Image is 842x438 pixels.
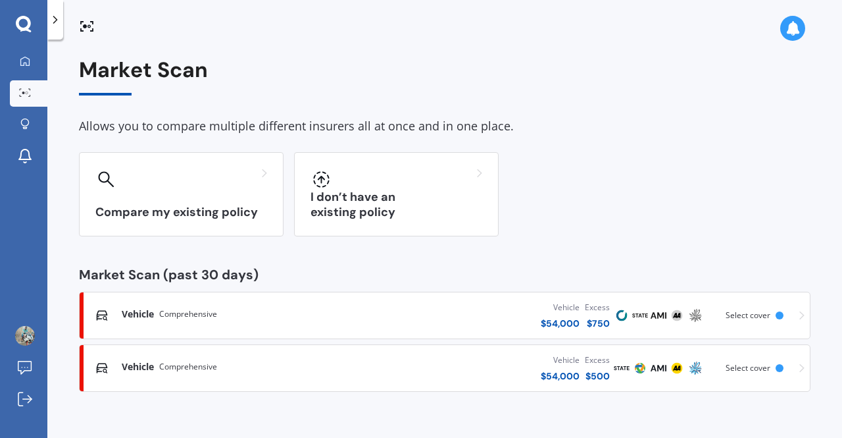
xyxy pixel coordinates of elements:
[541,301,580,314] div: Vehicle
[614,308,630,323] img: Cove
[585,370,610,383] div: $ 500
[15,326,35,346] img: ACg8ocKqwEYMr2UlHUe7dmrtmjzLDm5NWcTHL326M6FkpHeypLdaDIDoQg=s96-c
[95,205,267,220] h3: Compare my existing policy
[310,190,482,220] h3: I don’t have an existing policy
[614,360,630,376] img: State
[79,268,810,281] div: Market Scan (past 30 days)
[651,308,666,323] img: AMI
[669,360,685,376] img: AA
[651,360,666,376] img: AMI
[632,360,648,376] img: Protecta
[687,308,703,323] img: AMP
[122,360,154,373] span: Vehicle
[541,370,580,383] div: $ 54,000
[79,344,810,392] a: VehicleComprehensiveVehicle$54,000Excess$500StateProtectaAMIAAAMPSelect cover
[122,308,154,321] span: Vehicle
[541,354,580,367] div: Vehicle
[79,58,810,96] div: Market Scan
[585,354,610,367] div: Excess
[726,362,770,373] span: Select cover
[632,308,648,323] img: State
[726,310,770,321] span: Select cover
[79,117,810,136] div: Allows you to compare multiple different insurers all at once and in one place.
[159,308,217,321] span: Comprehensive
[79,292,810,339] a: VehicleComprehensiveVehicle$54,000Excess$750CoveStateAMIAAAMPSelect cover
[687,360,703,376] img: AMP
[585,301,610,314] div: Excess
[541,317,580,330] div: $ 54,000
[585,317,610,330] div: $ 750
[159,360,217,373] span: Comprehensive
[669,308,685,323] img: AA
